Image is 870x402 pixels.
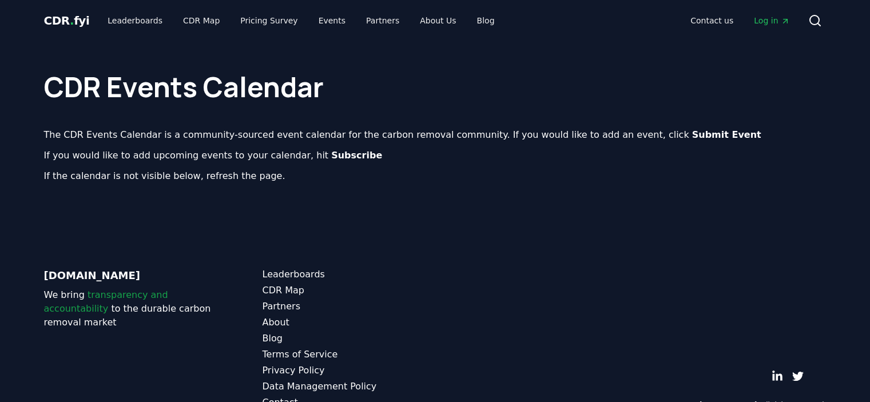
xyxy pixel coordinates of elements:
[174,10,229,31] a: CDR Map
[98,10,172,31] a: Leaderboards
[44,169,827,183] p: If the calendar is not visible below, refresh the page.
[263,380,435,393] a: Data Management Policy
[772,371,783,382] a: LinkedIn
[44,268,217,284] p: [DOMAIN_NAME]
[44,289,168,314] span: transparency and accountability
[309,10,355,31] a: Events
[263,300,435,313] a: Partners
[263,348,435,361] a: Terms of Service
[681,10,742,31] a: Contact us
[44,288,217,329] p: We bring to the durable carbon removal market
[331,150,382,161] b: Subscribe
[70,14,74,27] span: .
[792,371,804,382] a: Twitter
[692,129,761,140] b: Submit Event
[754,15,789,26] span: Log in
[263,332,435,345] a: Blog
[263,364,435,377] a: Privacy Policy
[263,284,435,297] a: CDR Map
[357,10,408,31] a: Partners
[98,10,503,31] nav: Main
[231,10,307,31] a: Pricing Survey
[44,50,827,101] h1: CDR Events Calendar
[468,10,504,31] a: Blog
[263,268,435,281] a: Leaderboards
[745,10,799,31] a: Log in
[44,14,90,27] span: CDR fyi
[44,128,827,142] p: The CDR Events Calendar is a community-sourced event calendar for the carbon removal community. I...
[44,13,90,29] a: CDR.fyi
[263,316,435,329] a: About
[44,149,827,162] p: If you would like to add upcoming events to your calendar, hit
[681,10,799,31] nav: Main
[411,10,465,31] a: About Us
